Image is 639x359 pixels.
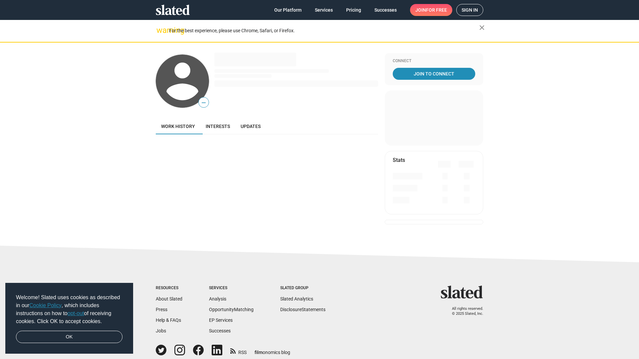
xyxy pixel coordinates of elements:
[280,307,325,312] a: DisclosureStatements
[199,98,209,107] span: —
[456,4,483,16] a: Sign in
[206,124,230,129] span: Interests
[280,286,325,291] div: Slated Group
[255,344,290,356] a: filmonomics blog
[280,296,313,301] a: Slated Analytics
[16,294,122,325] span: Welcome! Slated uses cookies as described in our , which includes instructions on how to of recei...
[478,24,486,32] mat-icon: close
[5,283,133,354] div: cookieconsent
[209,286,254,291] div: Services
[255,350,263,355] span: film
[156,307,167,312] a: Press
[156,317,181,323] a: Help & FAQs
[235,118,266,134] a: Updates
[156,296,182,301] a: About Slated
[394,68,474,80] span: Join To Connect
[415,4,447,16] span: Join
[393,59,475,64] div: Connect
[462,4,478,16] span: Sign in
[156,118,200,134] a: Work history
[310,4,338,16] a: Services
[161,124,195,129] span: Work history
[156,286,182,291] div: Resources
[445,306,483,316] p: All rights reserved. © 2025 Slated, Inc.
[209,307,254,312] a: OpportunityMatching
[341,4,366,16] a: Pricing
[230,345,247,356] a: RSS
[156,328,166,333] a: Jobs
[200,118,235,134] a: Interests
[156,26,164,34] mat-icon: warning
[169,26,479,35] div: For the best experience, please use Chrome, Safari, or Firefox.
[426,4,447,16] span: for free
[209,296,226,301] a: Analysis
[29,302,62,308] a: Cookie Policy
[374,4,397,16] span: Successes
[241,124,261,129] span: Updates
[393,157,405,164] mat-card-title: Stats
[369,4,402,16] a: Successes
[209,317,233,323] a: EP Services
[315,4,333,16] span: Services
[68,310,84,316] a: opt-out
[346,4,361,16] span: Pricing
[274,4,302,16] span: Our Platform
[16,331,122,343] a: dismiss cookie message
[393,68,475,80] a: Join To Connect
[209,328,231,333] a: Successes
[269,4,307,16] a: Our Platform
[410,4,452,16] a: Joinfor free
